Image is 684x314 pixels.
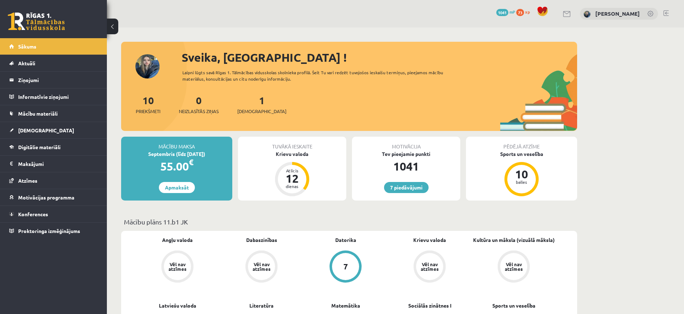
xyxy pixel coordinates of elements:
a: Sports un veselība 10 balles [466,150,577,197]
a: Konferences [9,206,98,222]
div: Vēl nav atzīmes [252,262,271,271]
div: 1041 [352,158,460,175]
div: Pēdējā atzīme [466,137,577,150]
legend: Maksājumi [18,156,98,172]
div: Septembris (līdz [DATE]) [121,150,232,158]
span: [DEMOGRAPHIC_DATA] [237,108,286,115]
a: Apmaksāt [159,182,195,193]
div: Sports un veselība [466,150,577,158]
a: 1[DEMOGRAPHIC_DATA] [237,94,286,115]
a: Dabaszinības [246,236,277,244]
a: Krievu valoda Atlicis 12 dienas [238,150,346,197]
span: Proktoringa izmēģinājums [18,228,80,234]
span: Motivācijas programma [18,194,74,201]
a: Atzīmes [9,172,98,189]
span: Konferences [18,211,48,217]
div: Mācību maksa [121,137,232,150]
a: Krievu valoda [413,236,446,244]
span: xp [525,9,530,15]
img: Melānija Āboliņa [584,11,591,18]
a: 1041 mP [496,9,515,15]
span: € [189,157,193,167]
span: [DEMOGRAPHIC_DATA] [18,127,74,133]
div: Vēl nav atzīmes [420,262,440,271]
p: Mācību plāns 11.b1 JK [124,217,574,227]
a: Vēl nav atzīmes [219,250,304,284]
a: Sociālās zinātnes I [408,302,451,309]
span: Neizlasītās ziņas [179,108,219,115]
span: Sākums [18,43,36,50]
div: Vēl nav atzīmes [167,262,187,271]
a: Rīgas 1. Tālmācības vidusskola [8,12,65,30]
a: Kultūra un māksla (vizuālā māksla) [473,236,555,244]
a: Matemātika [331,302,360,309]
a: [PERSON_NAME] [595,10,640,17]
div: Atlicis [281,168,303,173]
a: 10Priekšmeti [136,94,160,115]
div: Laipni lūgts savā Rīgas 1. Tālmācības vidusskolas skolnieka profilā. Šeit Tu vari redzēt tuvojošo... [182,69,456,82]
a: Vēl nav atzīmes [472,250,556,284]
div: 55.00 [121,158,232,175]
a: [DEMOGRAPHIC_DATA] [9,122,98,138]
a: Angļu valoda [162,236,193,244]
div: Tev pieejamie punkti [352,150,460,158]
a: Vēl nav atzīmes [135,250,219,284]
span: Priekšmeti [136,108,160,115]
a: 0Neizlasītās ziņas [179,94,219,115]
div: Krievu valoda [238,150,346,158]
legend: Informatīvie ziņojumi [18,88,98,105]
a: Aktuāli [9,55,98,71]
a: Maksājumi [9,156,98,172]
a: Sākums [9,38,98,55]
a: Datorika [335,236,356,244]
a: Motivācijas programma [9,189,98,206]
legend: Ziņojumi [18,72,98,88]
span: mP [509,9,515,15]
span: Atzīmes [18,177,37,184]
a: 7 piedāvājumi [384,182,429,193]
span: Aktuāli [18,60,35,66]
span: 73 [516,9,524,16]
a: Ziņojumi [9,72,98,88]
a: 7 [304,250,388,284]
span: 1041 [496,9,508,16]
div: Motivācija [352,137,460,150]
div: Tuvākā ieskaite [238,137,346,150]
a: Sports un veselība [492,302,535,309]
a: Digitālie materiāli [9,139,98,155]
div: dienas [281,184,303,188]
a: Informatīvie ziņojumi [9,88,98,105]
div: Sveika, [GEOGRAPHIC_DATA] ! [182,49,577,66]
a: Literatūra [249,302,274,309]
span: Mācību materiāli [18,110,58,117]
div: Vēl nav atzīmes [504,262,524,271]
div: 10 [511,168,532,180]
div: balles [511,180,532,184]
div: 7 [343,263,348,270]
a: Vēl nav atzīmes [388,250,472,284]
span: Digitālie materiāli [18,144,61,150]
div: 12 [281,173,303,184]
a: Latviešu valoda [159,302,196,309]
a: Mācību materiāli [9,105,98,122]
a: Proktoringa izmēģinājums [9,223,98,239]
a: 73 xp [516,9,533,15]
